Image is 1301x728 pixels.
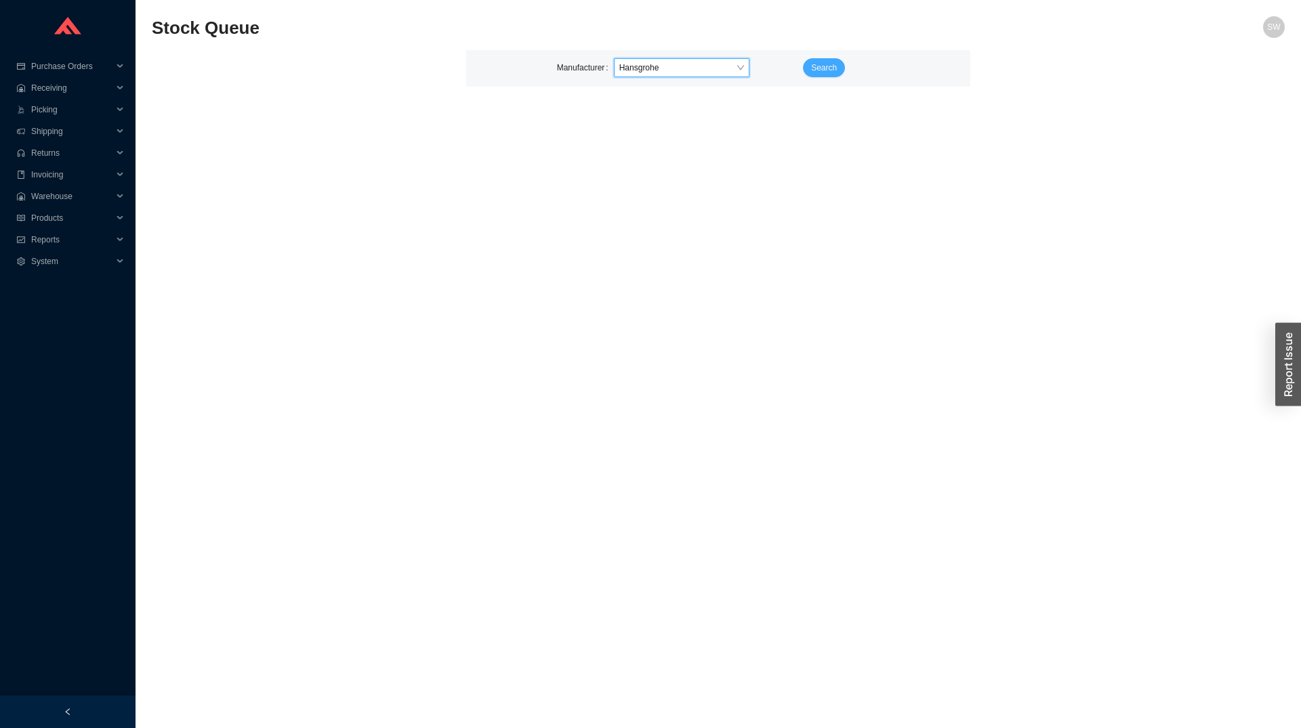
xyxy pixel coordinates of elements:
span: Warehouse [31,186,112,207]
span: SW [1267,16,1280,38]
span: System [31,251,112,272]
span: book [16,171,26,179]
label: Manufacturer [557,58,614,77]
span: customer-service [16,149,26,157]
span: Search [811,61,837,74]
span: Returns [31,142,112,164]
span: Shipping [31,121,112,142]
span: Receiving [31,77,112,99]
span: setting [16,257,26,265]
span: Reports [31,229,112,251]
span: Invoicing [31,164,112,186]
span: Products [31,207,112,229]
span: left [64,708,72,716]
h2: Stock Queue [152,16,1001,40]
span: fund [16,236,26,244]
span: read [16,214,26,222]
span: Hansgrohe [619,59,744,77]
span: Purchase Orders [31,56,112,77]
button: Search [803,58,845,77]
span: credit-card [16,62,26,70]
span: Picking [31,99,112,121]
